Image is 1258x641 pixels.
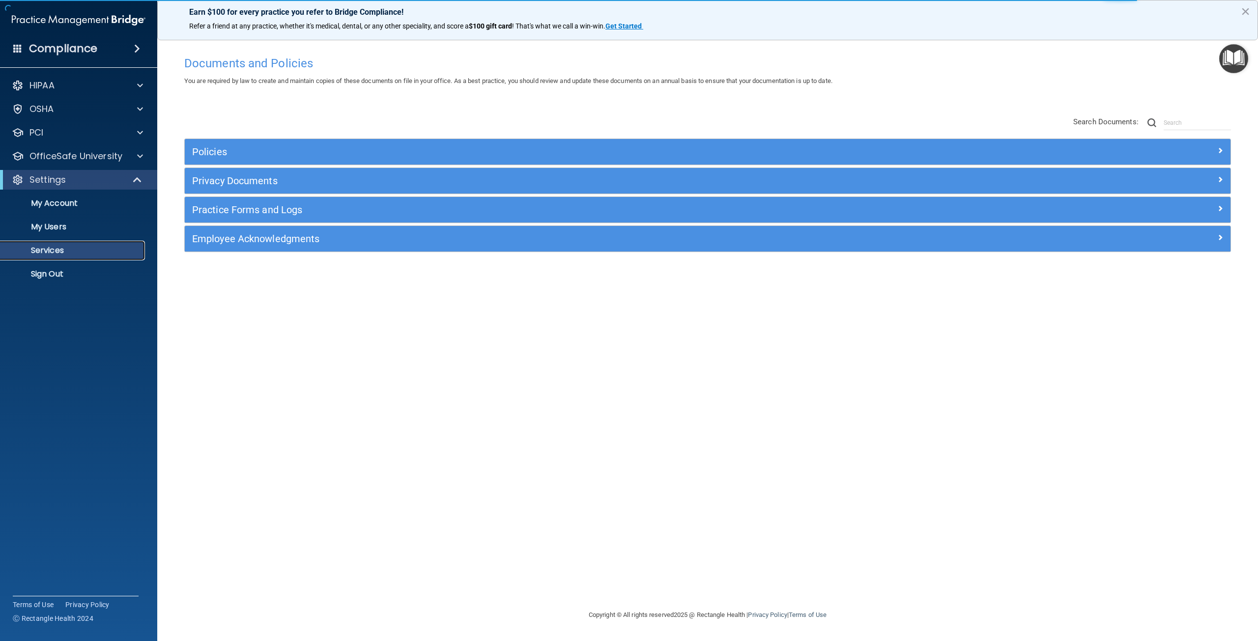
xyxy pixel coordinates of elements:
a: Employee Acknowledgments [192,231,1223,247]
a: Get Started [605,22,643,30]
a: Terms of Use [789,611,827,618]
strong: Get Started [605,22,642,30]
h5: Practice Forms and Logs [192,204,962,215]
p: PCI [29,127,43,139]
p: OfficeSafe University [29,150,122,162]
a: Privacy Policy [748,611,787,618]
p: Earn $100 for every practice you refer to Bridge Compliance! [189,7,1226,17]
a: Policies [192,144,1223,160]
h5: Policies [192,146,962,157]
span: Ⓒ Rectangle Health 2024 [13,613,93,623]
p: Settings [29,174,66,186]
iframe: Drift Widget Chat Controller [1088,571,1246,611]
input: Search [1164,115,1231,130]
h5: Employee Acknowledgments [192,233,962,244]
span: Search Documents: [1073,117,1139,126]
h5: Privacy Documents [192,175,962,186]
button: Close [1241,3,1250,19]
div: Copyright © All rights reserved 2025 @ Rectangle Health | | [528,599,887,631]
span: You are required by law to create and maintain copies of these documents on file in your office. ... [184,77,832,84]
span: Refer a friend at any practice, whether it's medical, dental, or any other speciality, and score a [189,22,469,30]
p: My Users [6,222,141,232]
p: My Account [6,198,141,208]
p: HIPAA [29,80,55,91]
button: Open Resource Center [1219,44,1248,73]
p: Sign Out [6,269,141,279]
p: OSHA [29,103,54,115]
a: PCI [12,127,143,139]
img: ic-search.3b580494.png [1147,118,1156,127]
a: OfficeSafe University [12,150,143,162]
img: PMB logo [12,10,145,30]
a: Privacy Policy [65,600,110,610]
h4: Documents and Policies [184,57,1231,70]
a: OSHA [12,103,143,115]
p: Services [6,246,141,255]
a: HIPAA [12,80,143,91]
a: Practice Forms and Logs [192,202,1223,218]
strong: $100 gift card [469,22,512,30]
a: Terms of Use [13,600,54,610]
a: Privacy Documents [192,173,1223,189]
a: Settings [12,174,143,186]
h4: Compliance [29,42,97,56]
span: ! That's what we call a win-win. [512,22,605,30]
